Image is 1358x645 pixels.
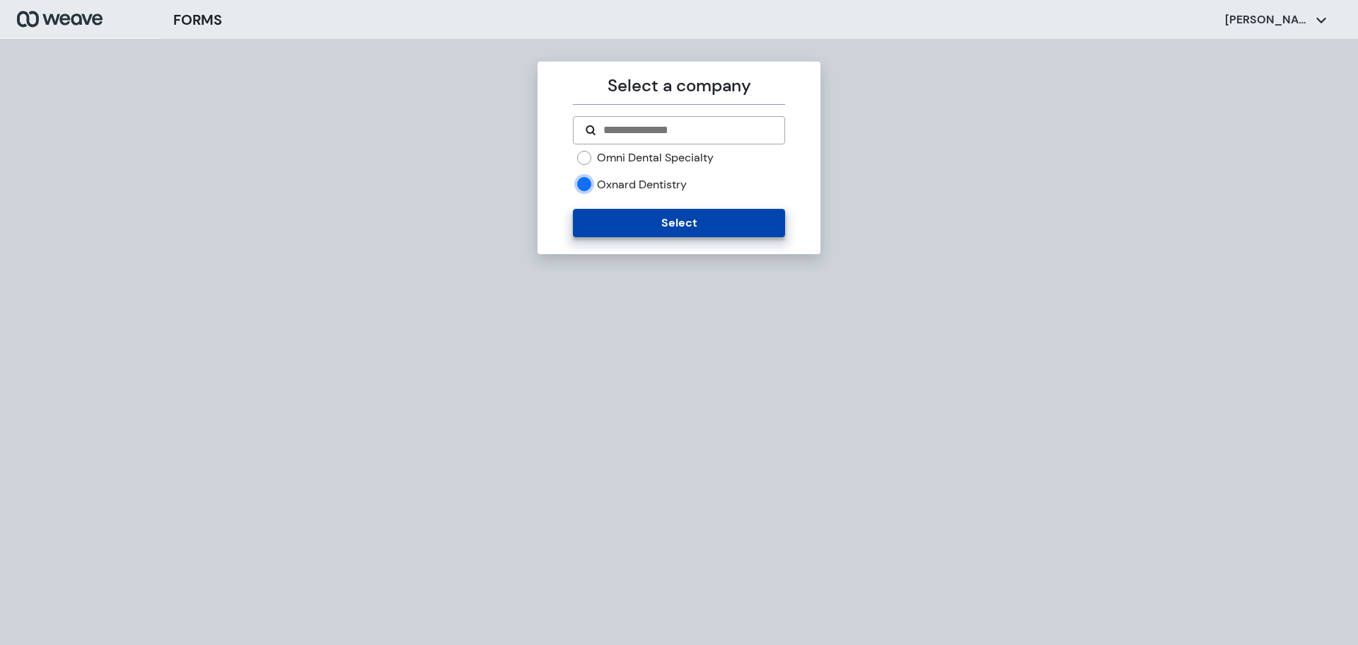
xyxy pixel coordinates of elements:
input: Search [602,122,772,139]
label: Omni Dental Specialty [597,150,714,166]
h3: FORMS [173,9,222,30]
p: Select a company [573,73,784,98]
p: [PERSON_NAME] [1225,12,1310,28]
label: Oxnard Dentistry [597,177,687,193]
button: Select [573,209,784,237]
